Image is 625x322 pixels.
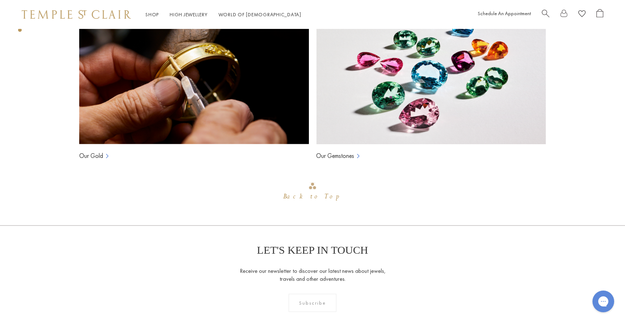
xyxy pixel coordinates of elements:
[218,11,301,18] a: World of [DEMOGRAPHIC_DATA]World of [DEMOGRAPHIC_DATA]
[170,11,208,18] a: High JewelleryHigh Jewellery
[283,182,342,203] div: Go to top
[596,9,603,20] a: Open Shopping Bag
[79,151,103,160] a: Our Gold
[257,244,368,256] p: LET'S KEEP IN TOUCH
[589,288,618,315] iframe: Gorgias live chat messenger
[283,190,342,203] div: Back to Top
[22,10,131,19] img: Temple St. Clair
[316,151,354,160] a: Our Gemstones
[542,9,549,20] a: Search
[239,267,386,283] p: Receive our newsletter to discover our latest news about jewels, travels and other adventures.
[289,294,337,312] div: Subscribe
[478,10,531,17] a: Schedule An Appointment
[578,9,586,20] a: View Wishlist
[145,11,159,18] a: ShopShop
[145,10,301,19] nav: Main navigation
